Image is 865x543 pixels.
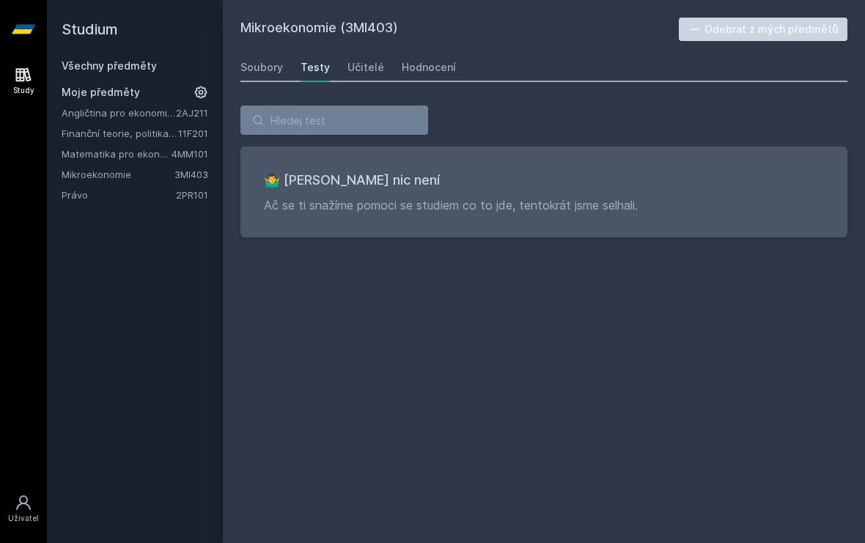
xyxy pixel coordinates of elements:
a: 11F201 [178,128,208,139]
a: Mikroekonomie [62,167,174,182]
a: 4MM101 [172,148,208,160]
button: Odebrat z mých předmětů [679,18,848,41]
div: Soubory [240,60,283,75]
a: Study [3,59,44,103]
a: Testy [301,53,330,82]
a: 3MI403 [174,169,208,180]
a: Soubory [240,53,283,82]
a: 2PR101 [176,189,208,201]
input: Hledej test [240,106,428,135]
div: Study [13,85,34,96]
a: Všechny předměty [62,59,157,72]
a: Angličtina pro ekonomická studia 1 (B2/C1) [62,106,176,120]
a: Matematika pro ekonomy [62,147,172,161]
a: Finanční teorie, politika a instituce [62,126,178,141]
a: 2AJ211 [176,107,208,119]
span: Moje předměty [62,85,140,100]
a: Učitelé [347,53,384,82]
h3: 🤷‍♂️ [PERSON_NAME] nic není [264,170,824,191]
div: Hodnocení [402,60,456,75]
div: Učitelé [347,60,384,75]
h2: Mikroekonomie (3MI403) [240,18,679,41]
div: Testy [301,60,330,75]
a: Hodnocení [402,53,456,82]
a: Právo [62,188,176,202]
div: Uživatel [8,513,39,524]
p: Ač se ti snažíme pomoci se studiem co to jde, tentokrát jsme selhali. [264,196,824,214]
a: Uživatel [3,487,44,531]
